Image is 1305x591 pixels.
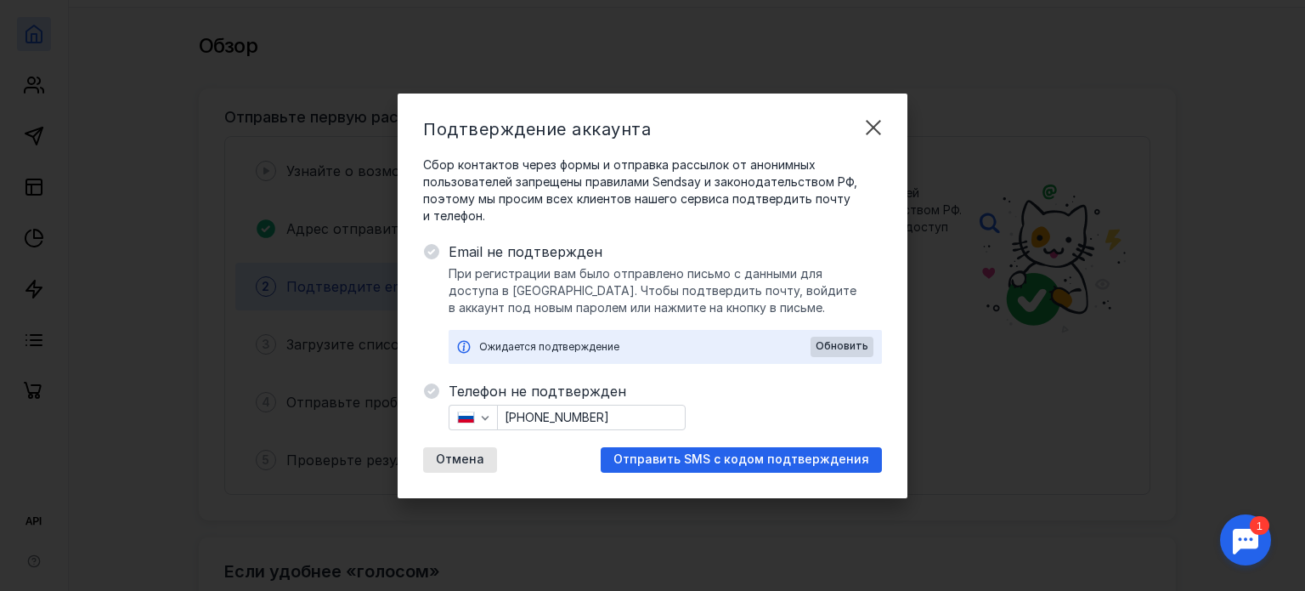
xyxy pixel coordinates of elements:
[423,447,497,473] button: Отмена
[449,242,882,262] span: Email не подтвержден
[479,338,811,355] div: Ожидается подтверждение
[423,119,651,139] span: Подтверждение аккаунта
[613,452,869,467] span: Отправить SMS с кодом подтверждения
[601,447,882,473] button: Отправить SMS с кодом подтверждения
[423,156,882,224] span: Сбор контактов через формы и отправка рассылок от анонимных пользователей запрещены правилами Sen...
[38,10,58,29] div: 1
[811,337,873,357] button: Обновить
[449,381,882,401] span: Телефон не подтвержден
[816,340,868,352] span: Обновить
[436,452,484,467] span: Отмена
[449,265,882,316] span: При регистрации вам было отправлено письмо с данными для доступа в [GEOGRAPHIC_DATA]. Чтобы подтв...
